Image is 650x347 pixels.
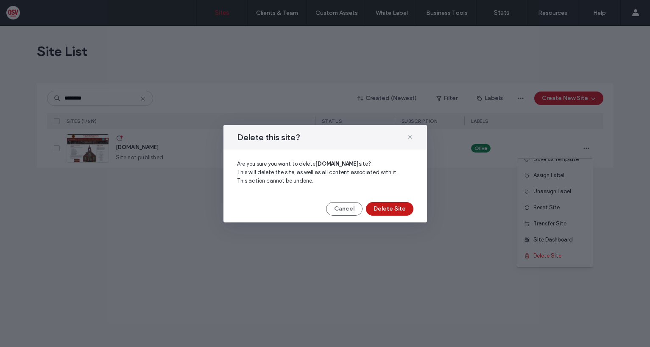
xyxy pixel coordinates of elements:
span: Are you sure you want to delete site? This will delete the site, as well as all content associate... [237,161,398,184]
span: Delete this site? [237,132,300,143]
button: Delete Site [366,202,413,216]
span: Help [19,6,36,14]
b: [DOMAIN_NAME] [315,161,359,167]
button: Cancel [326,202,363,216]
